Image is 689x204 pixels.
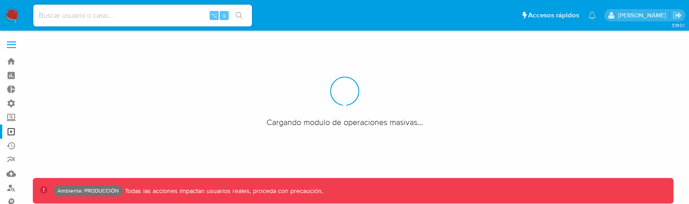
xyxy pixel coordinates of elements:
[267,116,423,127] span: Cargando modulo de operaciones masivas...
[57,189,119,193] p: Ambiente: PRODUCCIÓN
[223,11,226,20] span: s
[588,11,596,19] a: Notificaciones
[528,10,579,20] span: Accesos rápidos
[618,11,669,20] p: ramiro.carbonell@mercadolibre.com.co
[230,9,248,22] button: search-icon
[123,187,323,195] p: Todas las acciones impactan usuarios reales, proceda con precaución.
[33,10,252,21] input: Buscar usuario o caso...
[673,10,682,20] a: Salir
[211,11,217,20] span: ⌥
